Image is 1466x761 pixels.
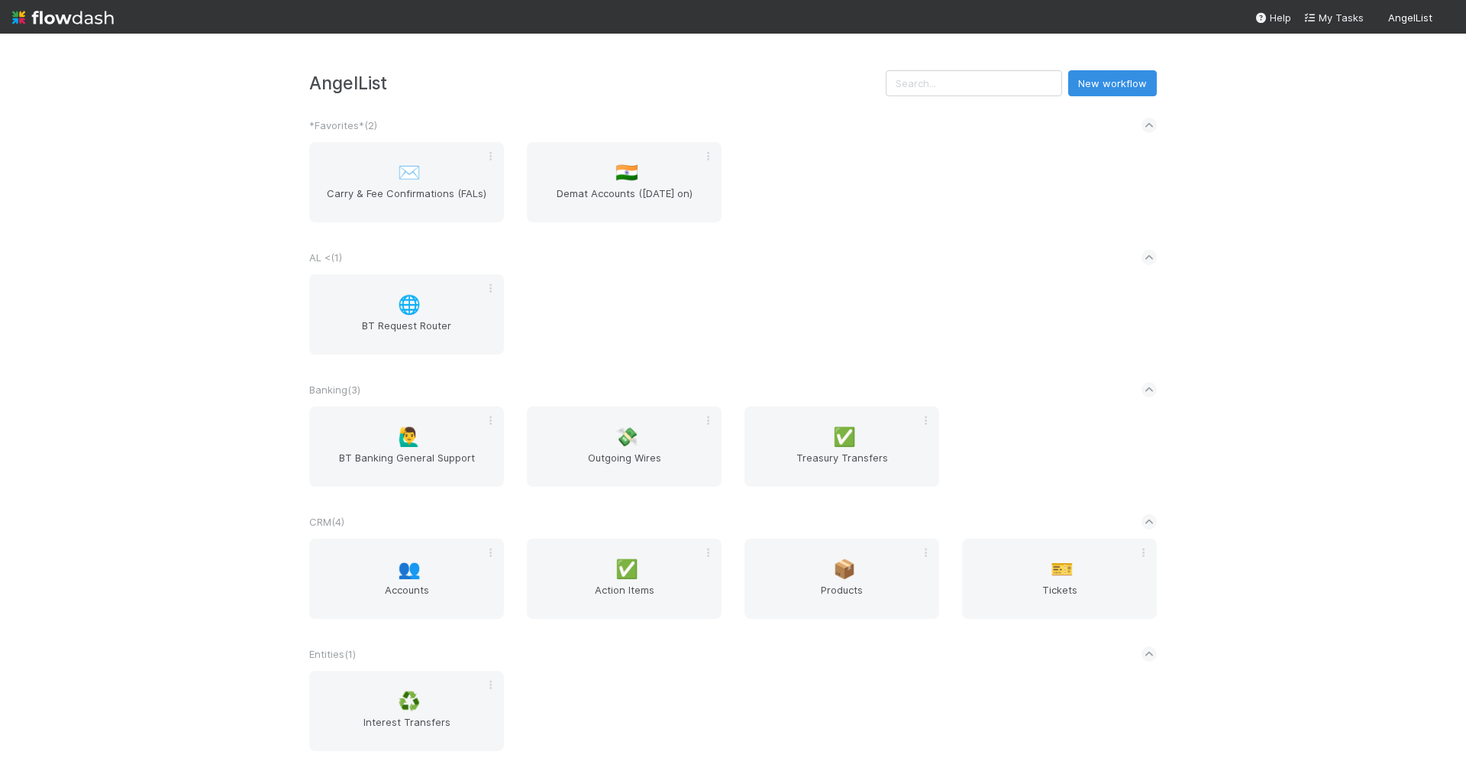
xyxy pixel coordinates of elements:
[1051,559,1074,579] span: 🎫
[398,559,421,579] span: 👥
[315,318,498,348] span: BT Request Router
[1068,70,1157,96] button: New workflow
[309,142,504,222] a: ✉️Carry & Fee Confirmations (FALs)
[968,582,1151,613] span: Tickets
[615,163,638,183] span: 🇮🇳
[833,427,856,447] span: ✅
[615,427,638,447] span: 💸
[398,295,421,315] span: 🌐
[886,70,1062,96] input: Search...
[527,142,722,222] a: 🇮🇳Demat Accounts ([DATE] on)
[1303,11,1364,24] span: My Tasks
[12,5,114,31] img: logo-inverted-e16ddd16eac7371096b0.svg
[533,186,715,216] span: Demat Accounts ([DATE] on)
[751,582,933,613] span: Products
[533,582,715,613] span: Action Items
[962,539,1157,619] a: 🎫Tickets
[309,406,504,487] a: 🙋‍♂️BT Banking General Support
[309,384,360,396] span: Banking ( 3 )
[309,648,356,660] span: Entities ( 1 )
[315,450,498,481] span: BT Banking General Support
[309,671,504,751] a: ♻️Interest Transfers
[615,559,638,579] span: ✅
[751,450,933,481] span: Treasury Transfers
[744,539,939,619] a: 📦Products
[315,714,498,745] span: Interest Transfers
[527,406,722,487] a: 💸Outgoing Wires
[833,559,856,579] span: 📦
[309,251,342,264] span: AL < ( 1 )
[744,406,939,487] a: ✅Treasury Transfers
[398,691,421,711] span: ♻️
[1303,10,1364,25] a: My Tasks
[309,516,344,528] span: CRM ( 4 )
[1254,10,1291,25] div: Help
[398,163,421,183] span: ✉️
[527,539,722,619] a: ✅Action Items
[309,119,377,131] span: *Favorites* ( 2 )
[315,582,498,613] span: Accounts
[398,427,421,447] span: 🙋‍♂️
[309,73,886,93] h3: AngelList
[309,274,504,355] a: 🌐BT Request Router
[533,450,715,481] span: Outgoing Wires
[315,186,498,216] span: Carry & Fee Confirmations (FALs)
[1439,11,1454,26] img: avatar_c597f508-4d28-4c7c-92e0-bd2d0d338f8e.png
[309,539,504,619] a: 👥Accounts
[1388,11,1432,24] span: AngelList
